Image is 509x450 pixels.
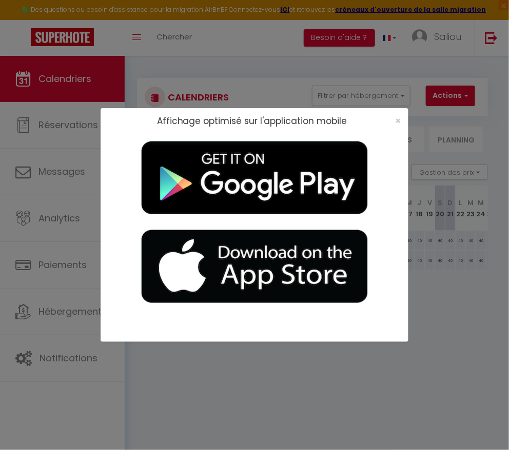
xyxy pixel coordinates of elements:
button: Close [395,116,401,126]
span: × [395,114,401,127]
button: Ouvrir le widget de chat LiveChat [8,4,39,35]
img: appStore [126,222,383,311]
h2: Affichage optimisé sur l'application mobile [157,116,347,126]
img: playMarket [126,134,383,222]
